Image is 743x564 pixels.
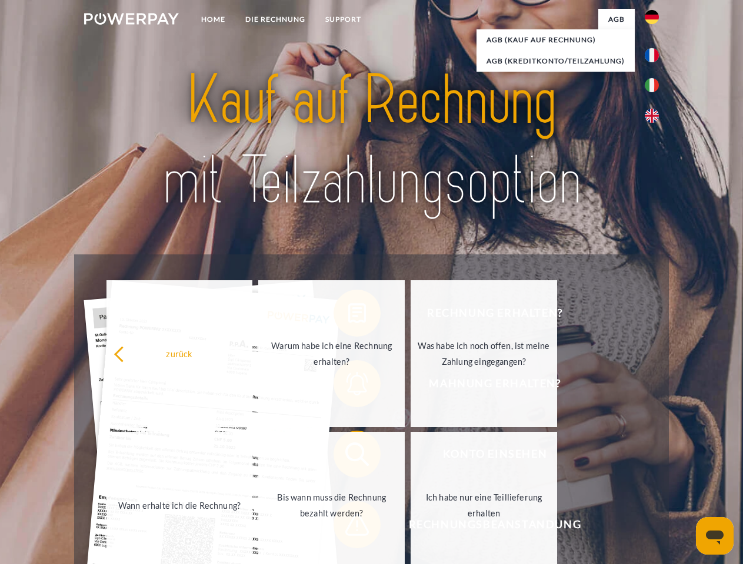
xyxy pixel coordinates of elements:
div: Warum habe ich eine Rechnung erhalten? [265,338,398,370]
a: agb [598,9,635,30]
img: de [645,10,659,24]
img: fr [645,48,659,62]
img: title-powerpay_de.svg [112,56,631,225]
iframe: Schaltfläche zum Öffnen des Messaging-Fensters [696,517,734,555]
div: Bis wann muss die Rechnung bezahlt werden? [265,489,398,521]
a: AGB (Kreditkonto/Teilzahlung) [477,51,635,72]
div: Was habe ich noch offen, ist meine Zahlung eingegangen? [418,338,550,370]
a: SUPPORT [315,9,371,30]
img: en [645,109,659,123]
div: zurück [114,345,246,361]
a: Home [191,9,235,30]
a: DIE RECHNUNG [235,9,315,30]
div: Ich habe nur eine Teillieferung erhalten [418,489,550,521]
a: AGB (Kauf auf Rechnung) [477,29,635,51]
img: it [645,78,659,92]
img: logo-powerpay-white.svg [84,13,179,25]
a: Was habe ich noch offen, ist meine Zahlung eingegangen? [411,280,557,427]
div: Wann erhalte ich die Rechnung? [114,497,246,513]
